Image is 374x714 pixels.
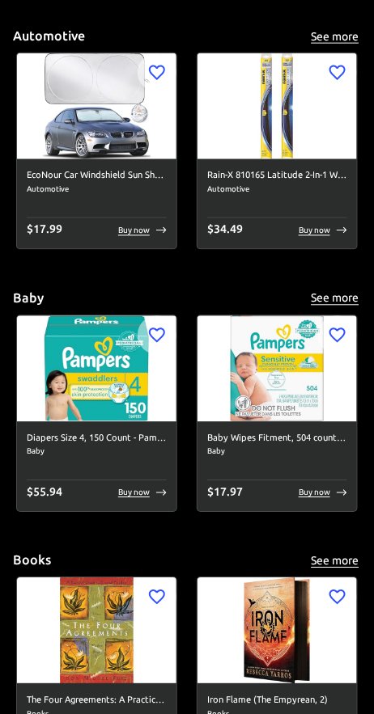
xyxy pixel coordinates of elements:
[118,225,150,237] p: Buy now
[27,446,167,458] span: Baby
[118,487,150,499] p: Buy now
[309,551,361,572] button: See more
[27,184,167,196] span: Automotive
[309,27,361,47] button: See more
[207,169,347,184] h6: Rain-X 810165 Latitude 2-In-1 Water Repellent Wiper Blades, 22 Inch Windshield Wipers (Pack Of 2)...
[198,578,357,684] img: Iron Flame (The Empyrean, 2) image
[13,290,44,307] h5: Baby
[27,694,167,708] h6: The Four Agreements: A Practical Guide to Personal Freedom (A Toltec Wisdom Book)
[207,446,347,458] span: Baby
[27,432,167,446] h6: Diapers Size 4, 150 Count - Pampers Swaddlers Disposable Baby Diapers (Packaging &amp; Prints May...
[198,316,357,422] img: Baby Wipes Fitment, 504 count - Pampers Sensitive Water Based Hypoallergenic and Unscented Baby W...
[198,53,357,159] img: Rain-X 810165 Latitude 2-In-1 Water Repellent Wiper Blades, 22 Inch Windshield Wipers (Pack Of 2)...
[207,486,243,499] span: $ 17.97
[207,432,347,446] h6: Baby Wipes Fitment, 504 count - Pampers Sensitive Water Based Hypoallergenic and Unscented Baby W...
[299,487,330,499] p: Buy now
[17,53,176,159] img: EcoNour Car Windshield Sun Shade, Reflector Sunshade Offers Ultimate Protection for Car Interior,...
[309,289,361,309] button: See more
[207,223,243,236] span: $ 34.49
[207,184,347,196] span: Automotive
[13,552,51,569] h5: Books
[17,578,176,684] img: The Four Agreements: A Practical Guide to Personal Freedom (A Toltec Wisdom Book) image
[207,694,347,708] h6: Iron Flame (The Empyrean, 2)
[27,223,62,236] span: $ 17.99
[299,225,330,237] p: Buy now
[17,316,176,422] img: Diapers Size 4, 150 Count - Pampers Swaddlers Disposable Baby Diapers (Packaging &amp; Prints May...
[27,486,62,499] span: $ 55.94
[13,27,85,44] h5: Automotive
[27,169,167,184] h6: EcoNour Car Windshield Sun Shade, Reflector Sunshade Offers Ultimate Protection for Car Interior,...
